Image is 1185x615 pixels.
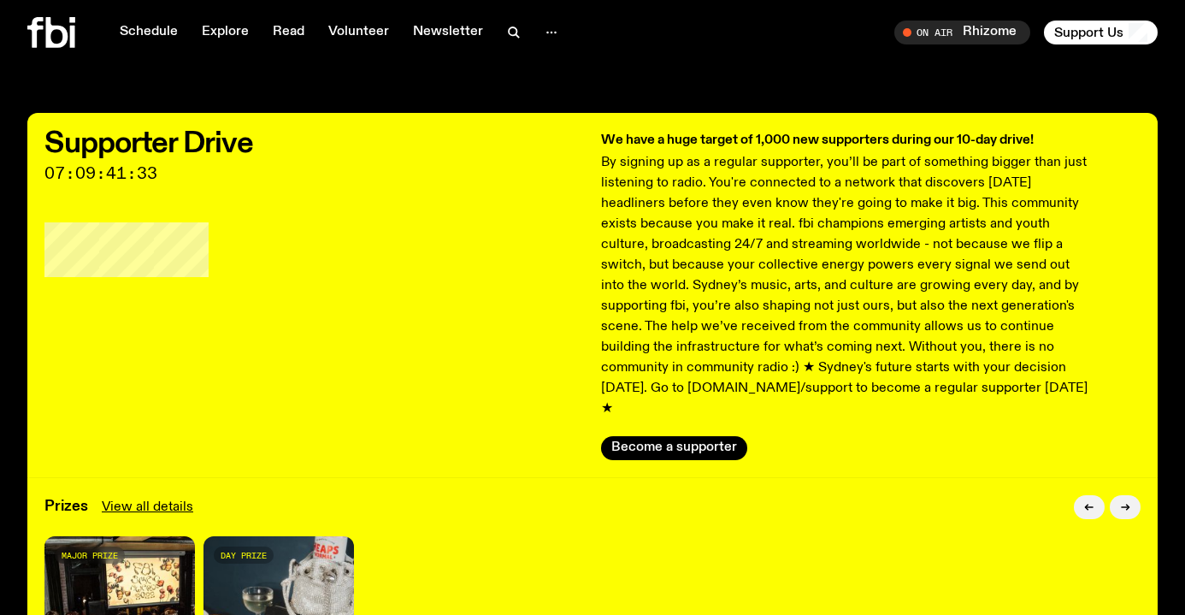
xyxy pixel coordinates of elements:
[601,436,747,460] button: Become a supporter
[102,497,193,517] a: View all details
[44,130,584,157] h2: Supporter Drive
[1044,21,1158,44] button: Support Us
[109,21,188,44] a: Schedule
[62,551,118,560] span: major prize
[318,21,399,44] a: Volunteer
[601,130,1094,151] h3: We have a huge target of 1,000 new supporters during our 10-day drive!
[44,500,88,514] h3: Prizes
[601,152,1094,419] p: By signing up as a regular supporter, you’ll be part of something bigger than just listening to r...
[44,166,584,181] span: 07:09:41:33
[221,551,267,560] span: day prize
[262,21,315,44] a: Read
[192,21,259,44] a: Explore
[1054,25,1123,40] span: Support Us
[403,21,493,44] a: Newsletter
[894,21,1030,44] button: On AirRhizome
